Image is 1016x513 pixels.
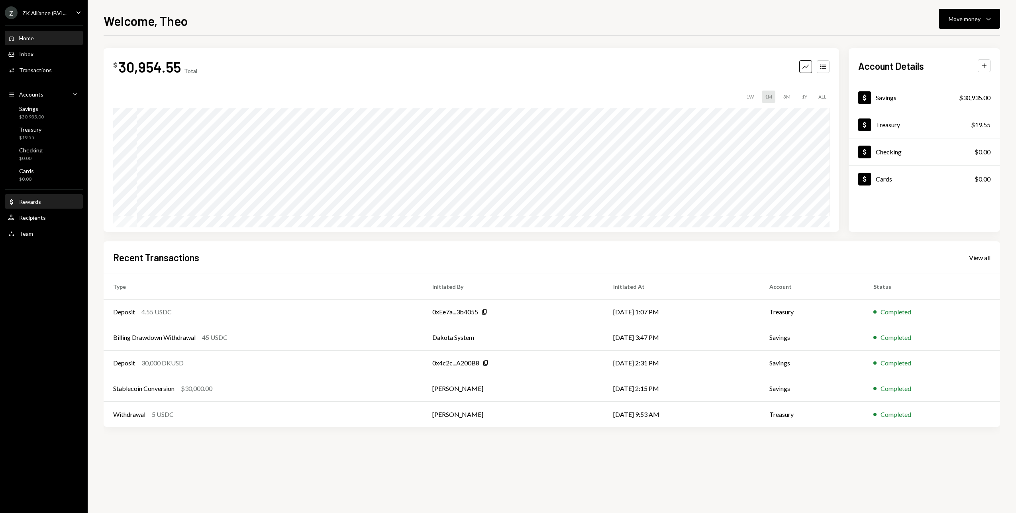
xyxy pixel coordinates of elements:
div: Savings [876,94,896,101]
div: $ [113,61,117,69]
div: 1M [762,91,775,103]
div: $30,935.00 [959,93,991,103]
td: Treasury [760,299,864,325]
div: Z [5,6,18,19]
div: $19.55 [971,120,991,130]
div: Treasury [876,121,900,128]
h1: Welcome, Theo [104,13,188,29]
div: Savings [19,105,44,112]
div: Treasury [19,126,41,133]
div: Transactions [19,67,52,73]
div: Deposit [113,307,135,317]
div: $0.00 [19,155,43,162]
div: Completed [881,410,911,419]
h2: Recent Transactions [113,251,199,264]
div: $0.00 [975,147,991,157]
div: Team [19,230,33,237]
a: Inbox [5,47,83,61]
div: Billing Drawdown Withdrawal [113,333,196,342]
div: $30,000.00 [181,384,212,393]
a: Rewards [5,194,83,209]
a: Recipients [5,210,83,225]
td: [DATE] 2:31 PM [604,350,760,376]
td: Savings [760,350,864,376]
div: Accounts [19,91,43,98]
div: 5 USDC [152,410,174,419]
button: Move money [939,9,1000,29]
div: Recipients [19,214,46,221]
div: 30,000 DKUSD [141,358,184,368]
div: Stablecoin Conversion [113,384,175,393]
td: Dakota System [423,325,604,350]
td: Savings [760,325,864,350]
div: 0x4c2c...A200B8 [432,358,479,368]
td: Treasury [760,401,864,427]
a: Checking$0.00 [5,144,83,164]
td: [DATE] 1:07 PM [604,299,760,325]
div: ZK Alliance (BVI... [22,10,67,16]
div: $0.00 [975,174,991,184]
a: Savings$30,935.00 [849,84,1000,111]
div: Deposit [113,358,135,368]
th: Account [760,274,864,299]
div: $0.00 [19,176,34,183]
div: Total [184,67,197,74]
div: Home [19,35,34,41]
a: Cards$0.00 [5,165,83,184]
td: [PERSON_NAME] [423,401,604,427]
a: Savings$30,935.00 [5,103,83,122]
div: Rewards [19,198,41,205]
div: Completed [881,384,911,393]
div: Completed [881,358,911,368]
td: Savings [760,376,864,401]
div: Checking [19,147,43,154]
div: Inbox [19,51,33,57]
div: Move money [949,15,981,23]
th: Initiated At [604,274,760,299]
div: Cards [876,175,892,183]
div: Withdrawal [113,410,145,419]
a: View all [969,253,991,262]
div: Completed [881,333,911,342]
div: $30,935.00 [19,114,44,120]
a: Home [5,31,83,45]
th: Initiated By [423,274,604,299]
div: Checking [876,148,902,156]
a: Accounts [5,87,83,101]
a: Team [5,226,83,241]
div: ALL [815,91,830,103]
a: Treasury$19.55 [849,111,1000,138]
a: Checking$0.00 [849,138,1000,165]
th: Status [864,274,1000,299]
div: 0xEe7a...3b4055 [432,307,478,317]
div: $19.55 [19,134,41,141]
a: Cards$0.00 [849,166,1000,192]
td: [DATE] 2:15 PM [604,376,760,401]
div: Cards [19,168,34,174]
h2: Account Details [858,59,924,73]
a: Treasury$19.55 [5,124,83,143]
th: Type [104,274,423,299]
a: Transactions [5,63,83,77]
div: 4.55 USDC [141,307,172,317]
div: 1W [743,91,757,103]
div: 1Y [798,91,810,103]
td: [DATE] 3:47 PM [604,325,760,350]
td: [DATE] 9:53 AM [604,401,760,427]
div: 45 USDC [202,333,228,342]
td: [PERSON_NAME] [423,376,604,401]
div: 3M [780,91,794,103]
div: 30,954.55 [119,58,181,76]
div: Completed [881,307,911,317]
